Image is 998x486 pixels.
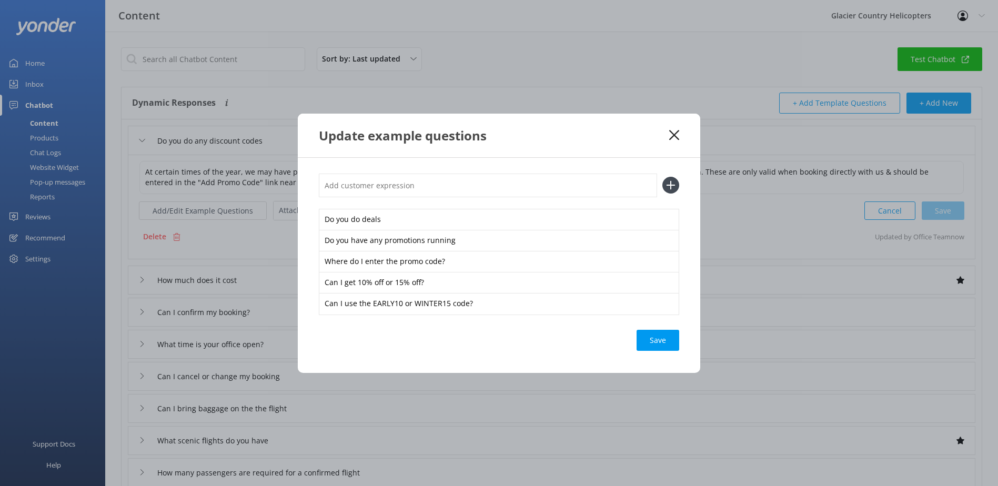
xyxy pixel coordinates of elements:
div: Can I get 10% off or 15% off? [319,272,679,294]
button: Save [637,330,679,351]
div: Do you do deals [319,209,679,231]
div: Where do I enter the promo code? [319,251,679,273]
div: Update example questions [319,127,669,144]
div: Do you have any promotions running [319,230,679,252]
div: Can I use the EARLY10 or WINTER15 code? [319,293,679,315]
input: Add customer expression [319,174,657,197]
button: Close [669,130,679,140]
